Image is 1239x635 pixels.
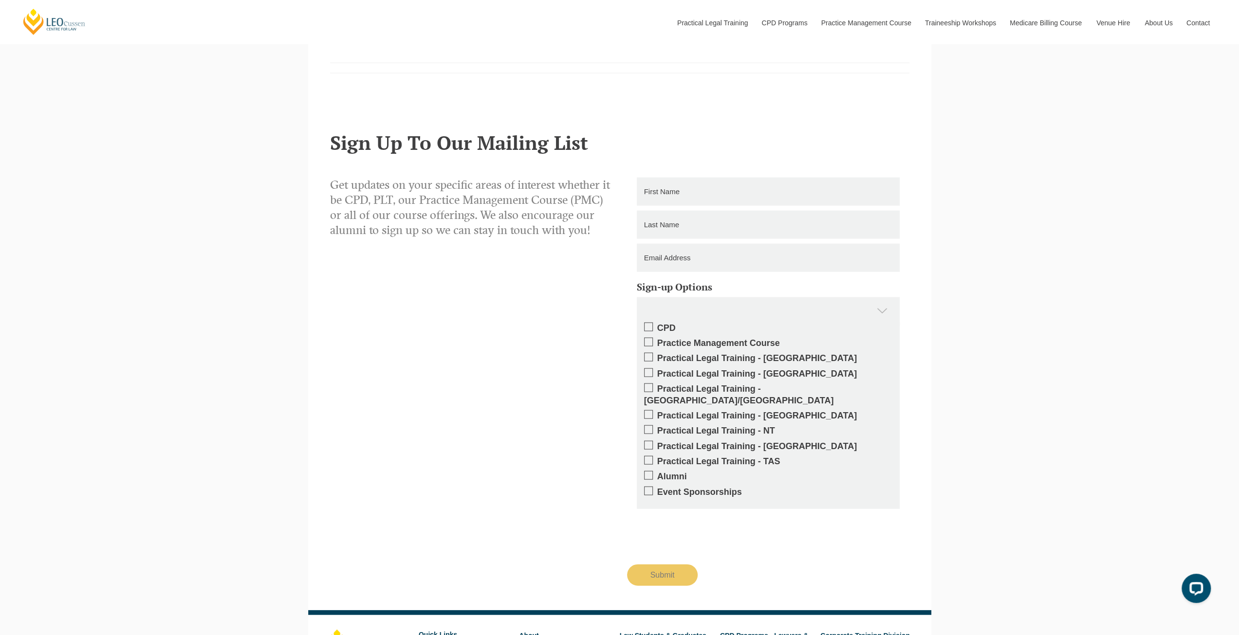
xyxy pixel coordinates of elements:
iframe: reCAPTCHA [627,517,775,555]
label: Event Sponsorships [644,487,892,498]
label: CPD [644,323,892,334]
input: Email Address [637,244,900,272]
label: Practical Legal Training - [GEOGRAPHIC_DATA] [644,353,892,364]
label: Practical Legal Training - NT [644,425,892,436]
label: Practical Legal Training - [GEOGRAPHIC_DATA]/[GEOGRAPHIC_DATA] [644,383,892,406]
h5: Sign-up Options [637,282,900,292]
label: Alumni [644,471,892,482]
a: Contact [1179,2,1217,44]
a: Practical Legal Training [670,2,755,44]
p: Get updates on your specific areas of interest whether it be CPD, PLT, our Practice Management Co... [330,178,612,238]
label: Practical Legal Training - TAS [644,456,892,467]
a: Medicare Billing Course [1002,2,1089,44]
a: Practice Management Course [814,2,918,44]
label: Practical Legal Training - [GEOGRAPHIC_DATA] [644,410,892,421]
iframe: LiveChat chat widget [1174,570,1215,611]
a: Venue Hire [1089,2,1137,44]
a: [PERSON_NAME] Centre for Law [22,8,87,36]
label: Practical Legal Training - [GEOGRAPHIC_DATA] [644,368,892,380]
label: Practical Legal Training - [GEOGRAPHIC_DATA] [644,441,892,452]
input: Last Name [637,211,900,239]
input: First Name [637,178,900,206]
h2: Sign Up To Our Mailing List [330,132,909,153]
a: About Us [1137,2,1179,44]
label: Practice Management Course [644,338,892,349]
a: CPD Programs [754,2,814,44]
a: Traineeship Workshops [918,2,1002,44]
input: Submit [627,564,698,586]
